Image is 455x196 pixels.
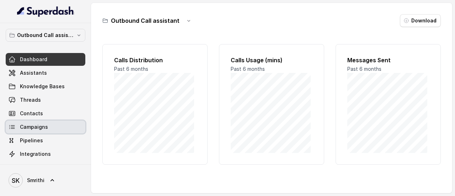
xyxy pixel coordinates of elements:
[347,66,381,72] span: Past 6 months
[6,170,85,190] a: Smrithi
[6,67,85,79] a: Assistants
[17,6,74,17] img: light.svg
[20,150,51,158] span: Integrations
[6,94,85,106] a: Threads
[20,56,47,63] span: Dashboard
[20,96,41,104] span: Threads
[12,177,20,184] text: SK
[20,110,43,117] span: Contacts
[20,137,43,144] span: Pipelines
[6,53,85,66] a: Dashboard
[114,56,196,64] h2: Calls Distribution
[6,80,85,93] a: Knowledge Bases
[17,31,74,39] p: Outbound Call assistant
[111,16,180,25] h3: Outbound Call assistant
[6,121,85,133] a: Campaigns
[20,69,47,76] span: Assistants
[6,148,85,160] a: Integrations
[6,161,85,174] a: API Settings
[20,123,48,131] span: Campaigns
[400,14,441,27] button: Download
[6,107,85,120] a: Contacts
[27,177,44,184] span: Smrithi
[6,29,85,42] button: Outbound Call assistant
[347,56,429,64] h2: Messages Sent
[114,66,148,72] span: Past 6 months
[20,83,65,90] span: Knowledge Bases
[20,164,51,171] span: API Settings
[231,56,312,64] h2: Calls Usage (mins)
[231,66,265,72] span: Past 6 months
[6,134,85,147] a: Pipelines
